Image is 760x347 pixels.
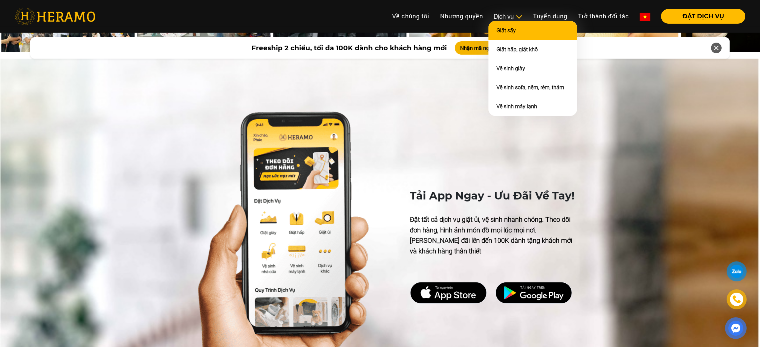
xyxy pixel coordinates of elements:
img: heramo-logo.png [15,8,95,25]
a: Tuyển dụng [528,9,573,23]
a: Trở thành đối tác [573,9,634,23]
img: DMCA.com Protection Status [495,282,572,304]
img: vn-flag.png [640,13,650,21]
div: Dịch vụ [494,12,522,21]
img: phone-icon [732,295,741,304]
button: ĐẶT DỊCH VỤ [661,9,745,24]
a: Vệ sinh giày [496,65,525,72]
button: Nhận mã ngay [455,41,508,55]
a: Nhượng quyền [435,9,488,23]
p: Tải App Ngay - Ưu Đãi Về Tay! [410,188,580,204]
a: phone-icon [728,290,746,308]
a: Vệ sinh sofa, nệm, rèm, thảm [496,84,564,91]
a: Vệ sinh máy lạnh [496,103,537,110]
a: Giặt sấy [496,27,516,34]
a: ĐẶT DỊCH VỤ [656,13,745,19]
span: Freeship 2 chiều, tối đa 100K dành cho khách hàng mới [252,43,447,53]
img: DMCA.com Protection Status [410,282,487,304]
p: Đặt tất cả dịch vụ giặt ủi, vệ sinh nhanh chóng. Theo dõi đơn hàng, hình ảnh món đồ mọi lúc mọi n... [410,214,580,256]
a: Về chúng tôi [387,9,435,23]
img: subToggleIcon [515,14,522,20]
a: Giặt hấp, giặt khô [496,46,538,53]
